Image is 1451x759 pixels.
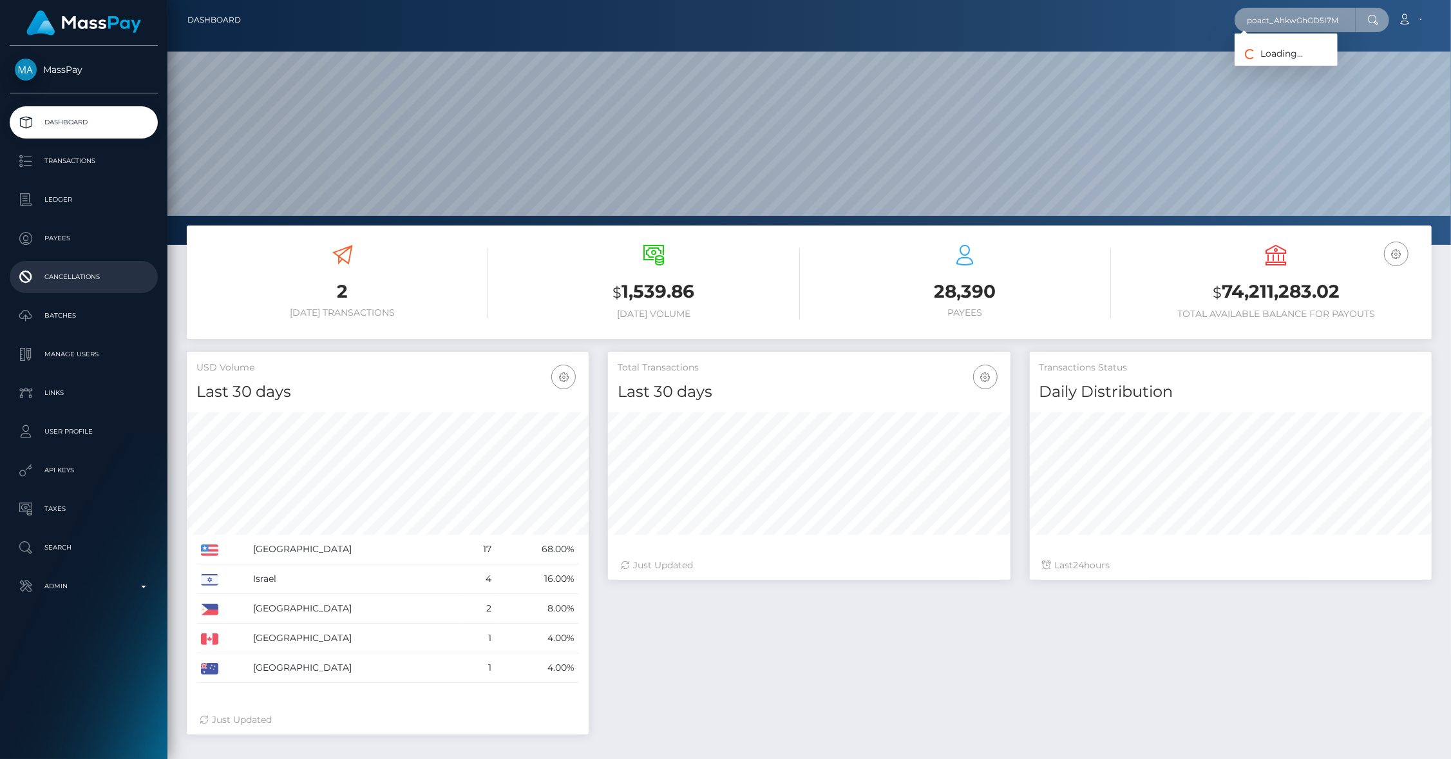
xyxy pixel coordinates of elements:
[462,594,496,624] td: 2
[462,535,496,564] td: 17
[10,64,158,75] span: MassPay
[15,306,153,325] p: Batches
[1213,283,1222,302] small: $
[15,538,153,557] p: Search
[1074,559,1085,571] span: 24
[15,267,153,287] p: Cancellations
[249,594,462,624] td: [GEOGRAPHIC_DATA]
[200,713,576,727] div: Just Updated
[201,544,218,556] img: US.png
[1039,381,1422,403] h4: Daily Distribution
[10,222,158,255] a: Payees
[819,279,1111,304] h3: 28,390
[497,653,580,683] td: 4.00%
[196,381,579,403] h4: Last 30 days
[15,577,153,596] p: Admin
[10,532,158,564] a: Search
[10,338,158,370] a: Manage Users
[187,6,241,34] a: Dashboard
[819,307,1111,318] h6: Payees
[1039,361,1422,374] h5: Transactions Status
[618,381,1000,403] h4: Last 30 days
[201,663,218,675] img: AU.png
[10,106,158,139] a: Dashboard
[15,345,153,364] p: Manage Users
[10,145,158,177] a: Transactions
[15,229,153,248] p: Payees
[196,361,579,374] h5: USD Volume
[201,633,218,645] img: CA.png
[10,570,158,602] a: Admin
[462,564,496,594] td: 4
[15,461,153,480] p: API Keys
[10,184,158,216] a: Ledger
[15,190,153,209] p: Ledger
[10,261,158,293] a: Cancellations
[497,594,580,624] td: 8.00%
[15,113,153,132] p: Dashboard
[462,624,496,653] td: 1
[196,307,488,318] h6: [DATE] Transactions
[1235,8,1356,32] input: Search...
[462,653,496,683] td: 1
[15,422,153,441] p: User Profile
[10,300,158,332] a: Batches
[249,535,462,564] td: [GEOGRAPHIC_DATA]
[1130,309,1422,320] h6: Total Available Balance for Payouts
[1043,559,1419,572] div: Last hours
[15,151,153,171] p: Transactions
[10,454,158,486] a: API Keys
[10,377,158,409] a: Links
[497,535,580,564] td: 68.00%
[201,604,218,615] img: PH.png
[249,653,462,683] td: [GEOGRAPHIC_DATA]
[15,59,37,81] img: MassPay
[201,574,218,586] img: IL.png
[249,624,462,653] td: [GEOGRAPHIC_DATA]
[10,493,158,525] a: Taxes
[1130,279,1422,305] h3: 74,211,283.02
[497,624,580,653] td: 4.00%
[1235,48,1303,59] span: Loading...
[618,361,1000,374] h5: Total Transactions
[612,283,621,302] small: $
[507,309,799,320] h6: [DATE] Volume
[249,564,462,594] td: Israel
[26,10,141,35] img: MassPay Logo
[15,499,153,519] p: Taxes
[507,279,799,305] h3: 1,539.86
[196,279,488,304] h3: 2
[621,559,997,572] div: Just Updated
[10,416,158,448] a: User Profile
[497,564,580,594] td: 16.00%
[15,383,153,403] p: Links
